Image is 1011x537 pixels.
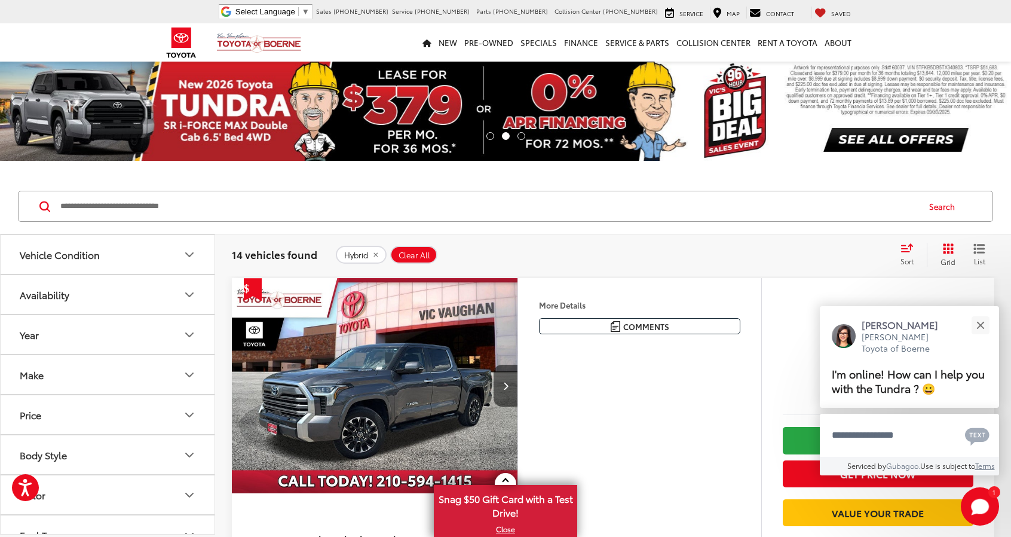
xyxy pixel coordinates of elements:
span: Hybrid [344,251,368,260]
button: Body StyleBody Style [1,435,216,474]
div: Color [182,488,197,502]
span: Comments [623,321,669,332]
img: Vic Vaughan Toyota of Boerne [216,32,302,53]
span: Grid [940,257,955,267]
svg: Start Chat [961,487,999,526]
span: [PHONE_NUMBER] [415,7,470,16]
div: Year [20,329,39,340]
div: Availability [20,289,69,300]
a: Service [662,7,706,19]
button: ColorColor [1,475,216,514]
a: Gubagoo. [886,460,920,471]
button: Vehicle ConditionVehicle Condition [1,235,216,274]
a: Select Language​ [235,7,310,16]
p: [PERSON_NAME] Toyota of Boerne [862,331,950,355]
span: Contact [766,9,794,18]
svg: Text [965,426,989,446]
a: Collision Center [673,23,754,62]
a: 2024 Toyota Tundra Hybrid Limited2024 Toyota Tundra Hybrid Limited2024 Toyota Tundra Hybrid Limit... [231,278,519,493]
a: New [435,23,461,62]
div: Body Style [20,449,67,460]
a: My Saved Vehicles [811,7,854,19]
div: Body Style [182,448,197,462]
button: Grid View [927,243,964,267]
input: Search by Make, Model, or Keyword [59,192,918,221]
span: Map [727,9,740,18]
span: Sort [900,256,914,266]
a: Rent a Toyota [754,23,821,62]
div: Availability [182,288,197,302]
p: [PERSON_NAME] [862,318,950,331]
span: $48,200 [783,345,973,375]
div: Price [20,409,41,420]
button: Toggle Chat Window [961,487,999,526]
button: YearYear [1,315,216,354]
span: ▼ [302,7,310,16]
span: Saved [831,9,851,18]
div: Vehicle Condition [182,248,197,262]
a: Map [710,7,743,19]
textarea: Type your message [820,414,999,457]
span: Serviced by [847,460,886,471]
a: Contact [746,7,797,19]
span: I'm online! How can I help you with the Tundra ? 😀 [832,365,985,396]
span: Collision Center [554,7,601,16]
span: Clear All [399,251,430,260]
div: Year [182,328,197,342]
span: 14 vehicles found [232,247,317,261]
span: Sales [316,7,332,16]
span: List [973,256,985,266]
button: AvailabilityAvailability [1,275,216,314]
div: Vehicle Condition [20,249,100,260]
img: Toyota [159,23,204,62]
a: Value Your Trade [783,499,973,526]
span: Snag $50 Gift Card with a Test Drive! [435,486,576,523]
span: Service [679,9,703,18]
span: Service [392,7,413,16]
button: List View [964,243,994,267]
span: 1 [992,489,995,495]
a: Pre-Owned [461,23,517,62]
span: [PHONE_NUMBER] [333,7,388,16]
span: [PHONE_NUMBER] [603,7,658,16]
button: MakeMake [1,355,216,394]
span: Get Price Drop Alert [244,278,262,301]
span: Select Language [235,7,295,16]
a: Home [419,23,435,62]
button: Chat with SMS [961,422,993,448]
div: Price [182,408,197,422]
a: Check Availability [783,427,973,454]
a: Specials [517,23,560,62]
span: Parts [476,7,491,16]
span: ​ [298,7,299,16]
div: Color [20,489,45,501]
a: Finance [560,23,602,62]
img: Comments [611,321,620,331]
button: Search [918,191,972,221]
a: About [821,23,855,62]
button: Next image [494,365,517,407]
button: Comments [539,318,740,334]
a: Service & Parts: Opens in a new tab [602,23,673,62]
span: [PHONE_NUMBER] [493,7,548,16]
div: Make [182,368,197,382]
span: [DATE] Price: [783,381,973,393]
button: remove Hybrid [336,246,387,264]
button: Get Price Now [783,460,973,487]
img: 2024 Toyota Tundra Hybrid Limited [231,278,519,494]
button: PricePrice [1,395,216,434]
a: Terms [975,460,995,471]
h4: More Details [539,301,740,309]
div: 2024 Toyota Tundra Hybrid Limited 0 [231,278,519,493]
div: Make [20,369,44,380]
span: Use is subject to [920,460,975,471]
button: Select sort value [894,243,927,267]
button: Close [967,312,993,338]
div: Close[PERSON_NAME][PERSON_NAME] Toyota of BoerneI'm online! How can I help you with the Tundra ? ... [820,306,999,475]
button: Clear All [390,246,437,264]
